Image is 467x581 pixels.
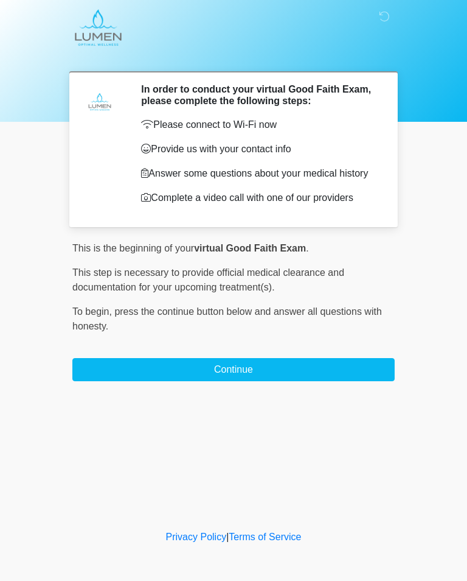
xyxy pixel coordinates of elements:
strong: virtual Good Faith Exam [194,243,306,253]
a: | [226,532,229,542]
span: This step is necessary to provide official medical clearance and documentation for your upcoming ... [72,267,344,292]
a: Terms of Service [229,532,301,542]
span: press the continue button below and answer all questions with honesty. [72,306,382,331]
p: Please connect to Wi-Fi now [141,118,376,132]
button: Continue [72,358,395,381]
p: Complete a video call with one of our providers [141,191,376,205]
p: Answer some questions about your medical history [141,166,376,181]
a: Privacy Policy [166,532,227,542]
img: Agent Avatar [81,83,118,120]
span: To begin, [72,306,114,317]
span: . [306,243,308,253]
span: This is the beginning of your [72,243,194,253]
h2: In order to conduct your virtual Good Faith Exam, please complete the following steps: [141,83,376,107]
p: Provide us with your contact info [141,142,376,157]
img: LUMEN Optimal Wellness Logo [60,9,136,46]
